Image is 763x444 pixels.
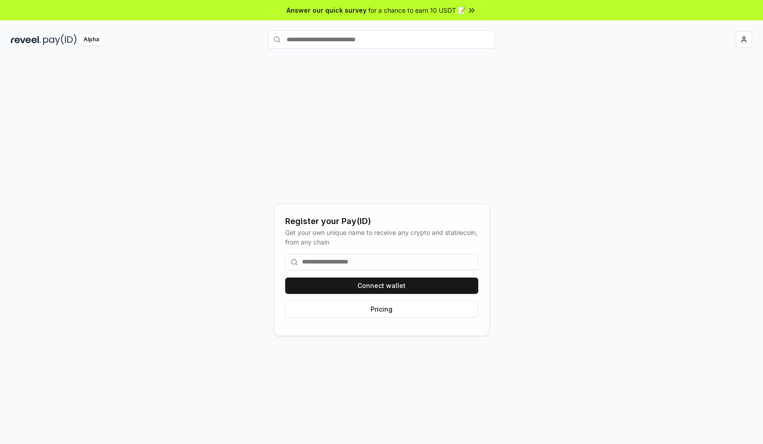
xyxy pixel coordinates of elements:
[11,34,41,45] img: reveel_dark
[79,34,104,45] div: Alpha
[43,34,77,45] img: pay_id
[287,5,367,15] span: Answer our quick survey
[285,301,478,317] button: Pricing
[285,228,478,247] div: Get your own unique name to receive any crypto and stablecoin, from any chain
[285,215,478,228] div: Register your Pay(ID)
[368,5,466,15] span: for a chance to earn 10 USDT 📝
[285,278,478,294] button: Connect wallet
